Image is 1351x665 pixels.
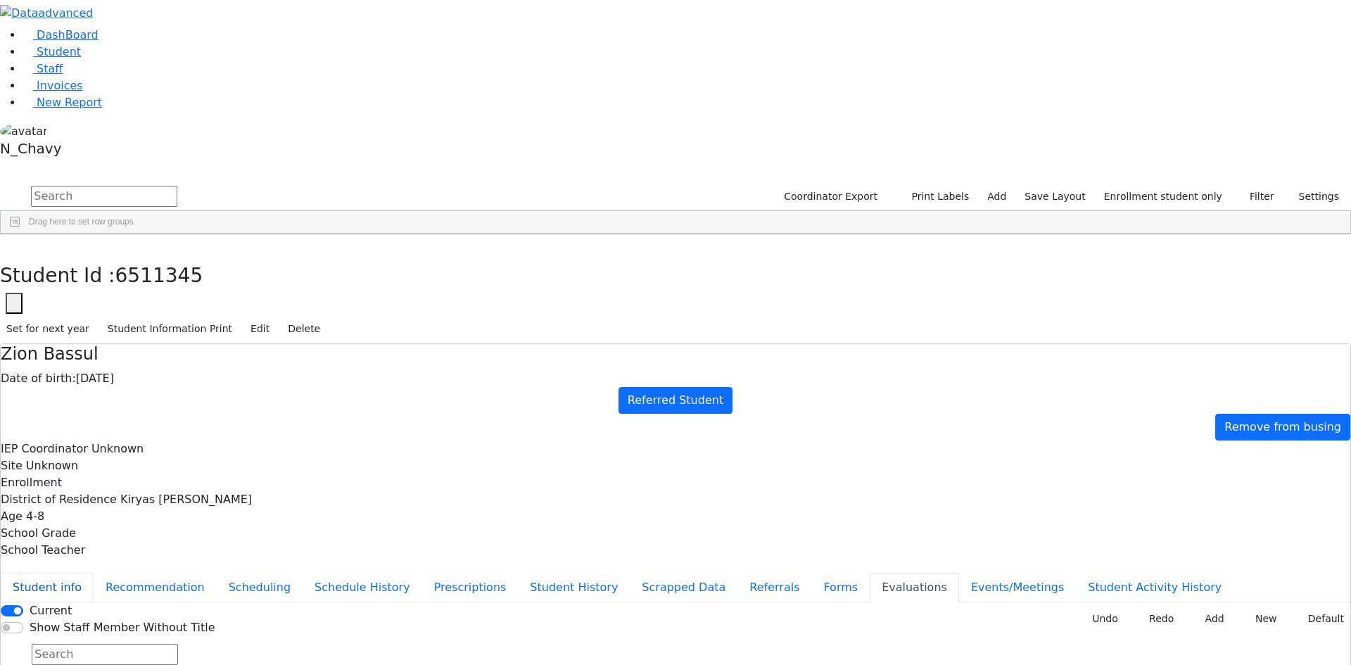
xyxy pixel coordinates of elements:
label: School Teacher [1,542,85,559]
button: Events/Meetings [959,573,1076,602]
button: Referrals [737,573,811,602]
span: Staff [37,62,63,75]
button: Undo [1077,608,1124,630]
label: Date of birth: [1,370,76,387]
button: Student Information Print [101,318,239,340]
button: Scheduling [217,573,303,602]
span: Remove from busing [1224,420,1341,433]
button: Default [1293,608,1350,630]
a: Student [23,45,81,58]
span: Kiryas [PERSON_NAME] [120,493,252,506]
button: Redo [1134,608,1180,630]
span: Unknown [91,442,144,455]
button: Filter [1231,186,1281,208]
button: Delete [281,318,326,340]
label: Enrollment [1,474,62,491]
button: Scrapped Data [630,573,737,602]
button: Settings [1281,186,1345,208]
label: Current [30,602,72,619]
a: DashBoard [23,28,99,42]
button: Schedule History [303,573,422,602]
a: Invoices [23,79,83,92]
button: Edit [244,318,276,340]
button: Add [1189,608,1230,630]
button: Recommendation [94,573,217,602]
label: Enrollment student only [1098,186,1229,208]
a: Staff [23,62,63,75]
label: Site [1,457,23,474]
span: Unknown [26,459,78,472]
button: New [1240,608,1283,630]
input: Search [32,644,178,665]
label: School Grade [1,525,76,542]
span: Drag here to set row groups [29,217,134,227]
span: Invoices [37,79,83,92]
input: Search [31,186,177,207]
button: Student Activity History [1076,573,1233,602]
button: Evaluations [870,573,959,602]
a: Add [981,186,1013,208]
button: Student info [1,573,94,602]
h4: Zion Bassul [1,344,1350,365]
button: Coordinator Export [775,186,884,208]
button: Student History [518,573,630,602]
button: Forms [811,573,870,602]
label: Show Staff Member Without Title [30,619,215,636]
a: Referred Student [619,387,732,414]
button: Print Labels [895,186,975,208]
button: Prescriptions [422,573,519,602]
a: New Report [23,96,102,109]
label: IEP Coordinator [1,441,88,457]
label: Age [1,508,23,525]
a: Remove from busing [1215,414,1350,441]
div: [DATE] [1,370,1350,387]
span: Student [37,45,81,58]
label: District of Residence [1,491,117,508]
span: DashBoard [37,28,99,42]
button: Save Layout [1018,186,1091,208]
span: 6511345 [115,264,203,287]
span: 4-8 [26,509,44,523]
span: New Report [37,96,102,109]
